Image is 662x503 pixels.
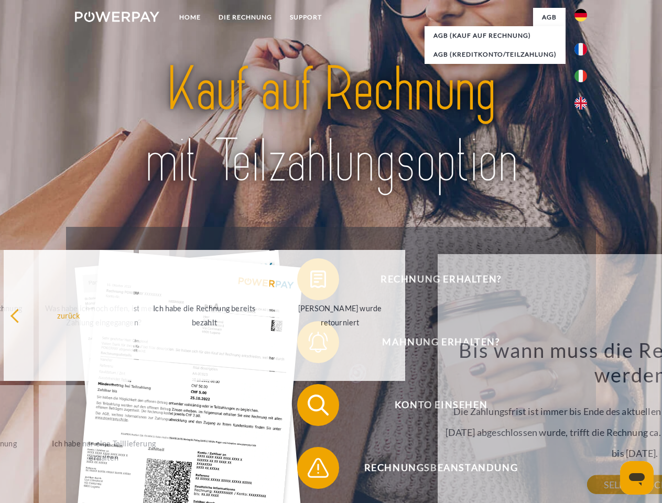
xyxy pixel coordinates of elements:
img: qb_search.svg [305,392,331,418]
img: logo-powerpay-white.svg [75,12,159,22]
button: Rechnungsbeanstandung [297,447,570,489]
img: en [574,97,587,110]
a: AGB (Kreditkonto/Teilzahlung) [425,45,566,64]
a: agb [533,8,566,27]
a: AGB (Kauf auf Rechnung) [425,26,566,45]
iframe: Schaltfläche zum Öffnen des Messaging-Fensters [620,461,654,495]
div: zurück [10,308,128,322]
a: SUPPORT [281,8,331,27]
button: Konto einsehen [297,384,570,426]
img: qb_warning.svg [305,455,331,481]
img: title-powerpay_de.svg [100,50,562,201]
img: de [574,9,587,21]
div: Ich habe die Rechnung bereits bezahlt [145,301,263,330]
a: DIE RECHNUNG [210,8,281,27]
a: Home [170,8,210,27]
img: fr [574,43,587,56]
div: [PERSON_NAME] wurde retourniert [281,301,399,330]
div: Ich habe nur eine Teillieferung erhalten [45,436,163,465]
img: it [574,70,587,82]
